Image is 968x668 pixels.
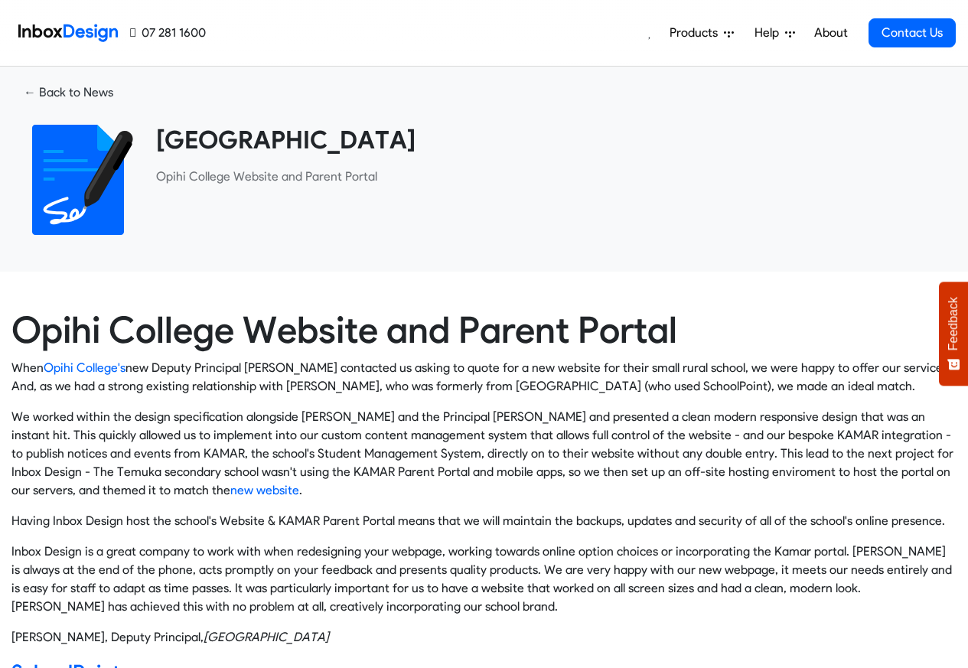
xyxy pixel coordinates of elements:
[130,24,206,42] a: 07 281 1600
[748,18,801,48] a: Help
[11,543,957,616] p: Inbox Design is a great company to work with when redesigning your webpage, working towards onlin...
[939,282,968,386] button: Feedback - Show survey
[11,408,957,500] p: We worked within the design specification alongside [PERSON_NAME] and the Principal [PERSON_NAME]...
[156,125,945,155] heading: [GEOGRAPHIC_DATA]
[23,125,133,235] img: 2022_01_18_icon_signature.svg
[810,18,852,48] a: About
[11,628,957,647] footer: [PERSON_NAME], Deputy Principal,
[11,359,957,396] p: When new Deputy Principal [PERSON_NAME] contacted us asking to quote for a new website for their ...
[204,630,329,644] cite: Opihi College
[11,79,125,106] a: ← Back to News
[755,24,785,42] span: Help
[670,24,724,42] span: Products
[11,308,957,353] h1: Opihi College Website and Parent Portal
[663,18,740,48] a: Products
[869,18,956,47] a: Contact Us
[44,360,125,375] a: Opihi College's
[156,168,945,186] p: ​Opihi College Website and Parent Portal
[947,297,960,350] span: Feedback
[230,483,299,497] a: new website
[11,512,957,530] p: Having Inbox Design host the school's Website & KAMAR Parent Portal means that we will maintain t...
